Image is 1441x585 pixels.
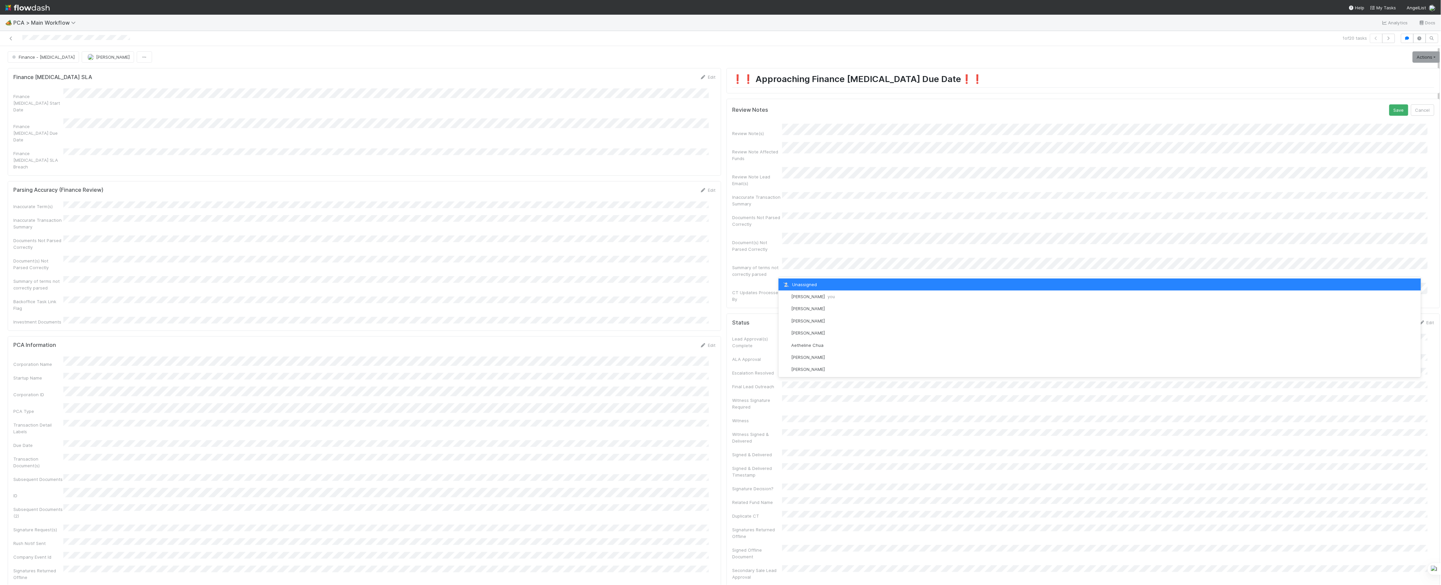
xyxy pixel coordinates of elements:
div: Rush Notif Sent [13,540,63,547]
h5: PCA Information [13,342,56,349]
span: [PERSON_NAME] [791,306,825,311]
div: Corporation Name [13,361,63,368]
a: Analytics [1382,19,1408,27]
img: avatar_103f69d0-f655-4f4f-bc28-f3abe7034599.png [783,342,789,349]
img: avatar_b6a6ccf4-6160-40f7-90da-56c3221167ae.png [1429,5,1436,11]
span: [PERSON_NAME] [791,294,835,299]
h5: Review Notes [732,107,768,113]
div: Backoffice Task Link Flag [13,298,63,312]
img: avatar_df83acd9-d480-4d6e-a150-67f005a3ea0d.png [783,366,789,373]
div: Witness Signed & Delivered [732,431,782,444]
div: Help [1349,4,1365,11]
span: AngelList [1407,5,1426,10]
a: Edit [700,187,715,193]
button: Save [1389,104,1408,116]
div: ID [13,492,63,499]
img: avatar_1d14498f-6309-4f08-8780-588779e5ce37.png [783,318,789,324]
div: Witness Signature Required [732,397,782,410]
div: Summary of terms not correctly parsed [13,278,63,291]
a: Edit [1419,320,1434,325]
div: Company Event Id [13,554,63,560]
div: Review Note(s) [732,130,782,137]
div: Final Lead Outreach [732,383,782,390]
div: Review Note Affected Funds [732,148,782,162]
img: avatar_55a2f090-1307-4765-93b4-f04da16234ba.png [783,306,789,312]
a: Actions [1413,51,1440,63]
div: PCA Type [13,408,63,415]
div: Signatures Returned Offline [732,526,782,540]
h5: Parsing Accuracy (Finance Review) [13,187,103,193]
div: Transaction Document(s) [13,456,63,469]
div: Review Note Lead Email(s) [732,173,782,187]
div: Inaccurate Term(s) [13,203,63,210]
h5: Status [732,320,750,326]
div: Finance [MEDICAL_DATA] SLA Breach [13,150,63,170]
div: Escalation Resolved [732,370,782,376]
div: Signatures Returned Offline [13,567,63,581]
div: Subsequent Documents [13,476,63,483]
div: Startup Name [13,375,63,381]
span: PCA > Main Workflow [13,19,79,26]
button: Finance - [MEDICAL_DATA] [8,51,79,63]
img: avatar_adb74e0e-9f86-401c-adfc-275927e58b0b.png [783,354,789,361]
span: 1 of 20 tasks [1343,35,1367,41]
div: Documents Not Parsed Correctly [13,237,63,250]
span: Aetheline Chua [791,343,824,348]
div: Secondary Sale Lead Approval [732,567,782,580]
div: Finance [MEDICAL_DATA] Start Date [13,93,63,113]
span: My Tasks [1370,5,1396,10]
div: Document(s) Not Parsed Correctly [732,239,782,252]
span: [PERSON_NAME] [791,355,825,360]
div: Signature Decision? [732,485,782,492]
img: avatar_b6a6ccf4-6160-40f7-90da-56c3221167ae.png [87,54,94,60]
span: [PERSON_NAME] [791,318,825,324]
div: Inaccurate Transaction Summary [732,194,782,207]
div: Subsequent Documents (2) [13,506,63,519]
a: Docs [1419,19,1436,27]
div: Witness [732,417,782,424]
div: Finance [MEDICAL_DATA] Due Date [13,123,63,143]
div: Lead Approval(s) Complete [732,336,782,349]
a: My Tasks [1370,4,1396,11]
span: [PERSON_NAME] [791,330,825,336]
img: avatar_55c8bf04-bdf8-4706-8388-4c62d4787457.png [783,330,789,337]
div: Signed Offline Document [732,547,782,560]
img: avatar_b6a6ccf4-6160-40f7-90da-56c3221167ae.png [783,293,789,300]
div: Inaccurate Transaction Summary [13,217,63,230]
div: ALA Approval [732,356,782,363]
span: 🏕️ [5,20,12,25]
div: Document(s) Not Parsed Correctly [13,257,63,271]
div: Signed & Delivered [732,451,782,458]
div: Related Fund Name [732,499,782,506]
span: you [828,294,835,299]
div: Signed & Delivered Timestamp [732,465,782,478]
span: [PERSON_NAME] [96,54,130,60]
div: Due Date [13,442,63,449]
div: Signature Request(s) [13,526,63,533]
div: Corporation ID [13,391,63,398]
div: Summary of terms not correctly parsed [732,264,782,277]
span: Unassigned [783,282,817,287]
span: Finance - [MEDICAL_DATA] [11,54,75,60]
a: Edit [700,74,715,80]
div: Duplicate CT [732,513,782,519]
div: Documents Not Parsed Correctly [732,214,782,227]
h1: ❗️❗️ Approaching Finance [MEDICAL_DATA] Due Date❗️❗️ [732,74,1434,87]
div: Investment Documents [13,319,63,325]
h5: Finance [MEDICAL_DATA] SLA [13,74,92,81]
button: Cancel [1411,104,1434,116]
img: logo-inverted-e16ddd16eac7371096b0.svg [5,2,50,13]
a: Edit [700,343,715,348]
div: Transaction Detail Labels [13,422,63,435]
button: [PERSON_NAME] [82,51,134,63]
span: [PERSON_NAME] [791,367,825,372]
div: CT Updates Processed By [732,289,782,303]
